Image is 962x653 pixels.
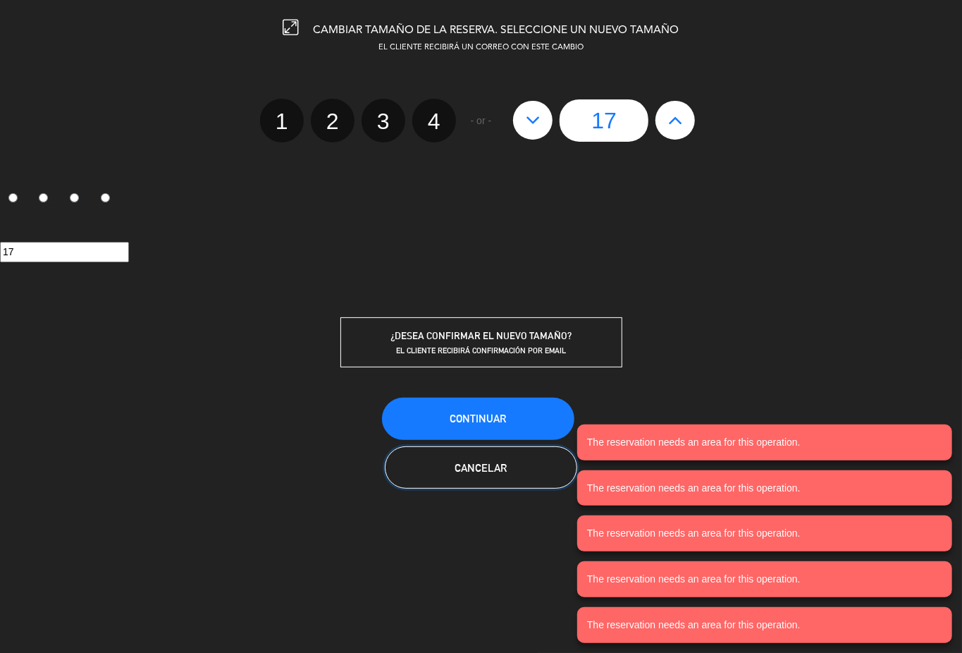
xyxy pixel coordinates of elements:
[92,187,123,211] label: 4
[382,398,574,440] button: Continuar
[390,330,572,341] span: ¿DESEA CONFIRMAR EL NUEVO TAMAÑO?
[8,193,18,202] input: 1
[577,561,952,597] notyf-toast: The reservation needs an area for this operation.
[412,99,456,142] label: 4
[396,346,566,355] span: EL CLIENTE RECIBIRÁ CONFIRMACIÓN POR EMAIL
[39,193,48,202] input: 2
[378,44,584,51] span: EL CLIENTE RECIBIRÁ UN CORREO CON ESTE CAMBIO
[471,113,492,129] span: - or -
[362,99,405,142] label: 3
[62,187,93,211] label: 3
[70,193,79,202] input: 3
[31,187,62,211] label: 2
[311,99,354,142] label: 2
[260,99,304,142] label: 1
[450,413,506,425] span: Continuar
[577,607,952,643] notyf-toast: The reservation needs an area for this operation.
[314,25,679,36] span: CAMBIAR TAMAÑO DE LA RESERVA. SELECCIONE UN NUEVO TAMAÑO
[455,462,507,474] span: Cancelar
[385,446,577,489] button: Cancelar
[577,425,952,460] notyf-toast: The reservation needs an area for this operation.
[577,515,952,551] notyf-toast: The reservation needs an area for this operation.
[577,470,952,506] notyf-toast: The reservation needs an area for this operation.
[101,193,110,202] input: 4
